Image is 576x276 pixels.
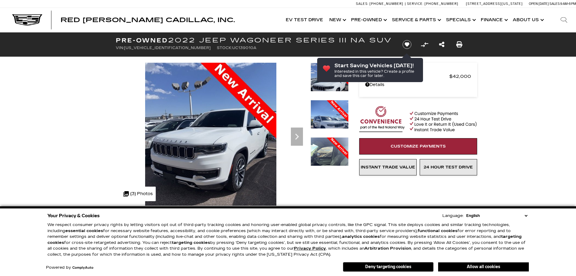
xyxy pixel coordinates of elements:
span: Sales: [356,2,369,6]
span: [PHONE_NUMBER] [369,2,403,6]
img: Used 2022 White Jeep Series III image 3 [311,137,349,188]
span: Instant Trade Value [361,165,415,170]
a: About Us [510,8,546,32]
img: Used 2022 White Jeep Series III image 2 [311,100,349,151]
span: VIN: [116,46,124,50]
span: Red [PERSON_NAME] Cadillac, Inc. [60,16,235,24]
a: Print this Pre-Owned 2022 Jeep Wagoneer Series III NA SUV [456,40,462,49]
div: Powered by [46,266,93,270]
a: Share this Pre-Owned 2022 Jeep Wagoneer Series III NA SUV [439,40,444,49]
span: [PHONE_NUMBER] [425,2,458,6]
a: Red [PERSON_NAME] $42,000 [365,72,471,81]
strong: analytics cookies [342,234,380,239]
p: We respect consumer privacy rights by letting visitors opt out of third-party tracking cookies an... [47,222,529,258]
a: Details [365,81,471,89]
a: 24 Hour Test Drive [420,159,477,175]
img: Cadillac Dark Logo with Cadillac White Text [12,14,42,26]
div: (3) Photos [120,187,156,201]
span: Your Privacy & Cookies [47,211,100,220]
strong: Arbitration Provision [364,246,411,251]
span: 9 AM-6 PM [560,2,576,6]
strong: functional cookies [418,228,457,233]
button: Compare vehicle [420,40,429,49]
span: Sales: [549,2,560,6]
span: Service: [407,2,424,6]
a: New [326,8,348,32]
a: Privacy Policy [294,246,326,251]
button: Save vehicle [400,40,414,49]
span: Stock: [217,46,232,50]
span: Red [PERSON_NAME] [365,72,449,81]
a: Specials [443,8,478,32]
span: Open [DATE] [529,2,549,6]
strong: Pre-Owned [116,37,168,44]
a: Instant Trade Value [359,159,417,175]
a: EV Test Drive [283,8,326,32]
div: Next [291,128,303,146]
span: 24 Hour Test Drive [424,165,473,170]
a: Customize Payments [359,138,477,155]
span: [US_VEHICLE_IDENTIFICATION_NUMBER] [124,46,211,50]
img: Used 2022 White Jeep Series III image 1 [116,63,306,238]
a: [STREET_ADDRESS][US_STATE] [466,2,523,6]
a: Pre-Owned [348,8,389,32]
strong: essential cookies [65,228,103,233]
a: Sales: [PHONE_NUMBER] [356,2,405,5]
img: Used 2022 White Jeep Series III image 1 [311,63,349,113]
h1: 2022 Jeep Wagoneer Series III NA SUV [116,37,392,44]
a: Service & Parts [389,8,443,32]
strong: targeting cookies [47,234,522,245]
button: Allow all cookies [438,262,529,271]
span: Customize Payments [391,144,446,149]
button: Deny targeting cookies [343,262,434,272]
span: $42,000 [449,72,471,81]
a: Red [PERSON_NAME] Cadillac, Inc. [60,17,235,23]
a: Service: [PHONE_NUMBER] [405,2,460,5]
select: Language Select [465,213,529,219]
a: Finance [478,8,510,32]
span: UC139010A [232,46,256,50]
a: ComplyAuto [72,266,93,270]
div: Language: [442,214,464,218]
strong: targeting cookies [172,240,210,245]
